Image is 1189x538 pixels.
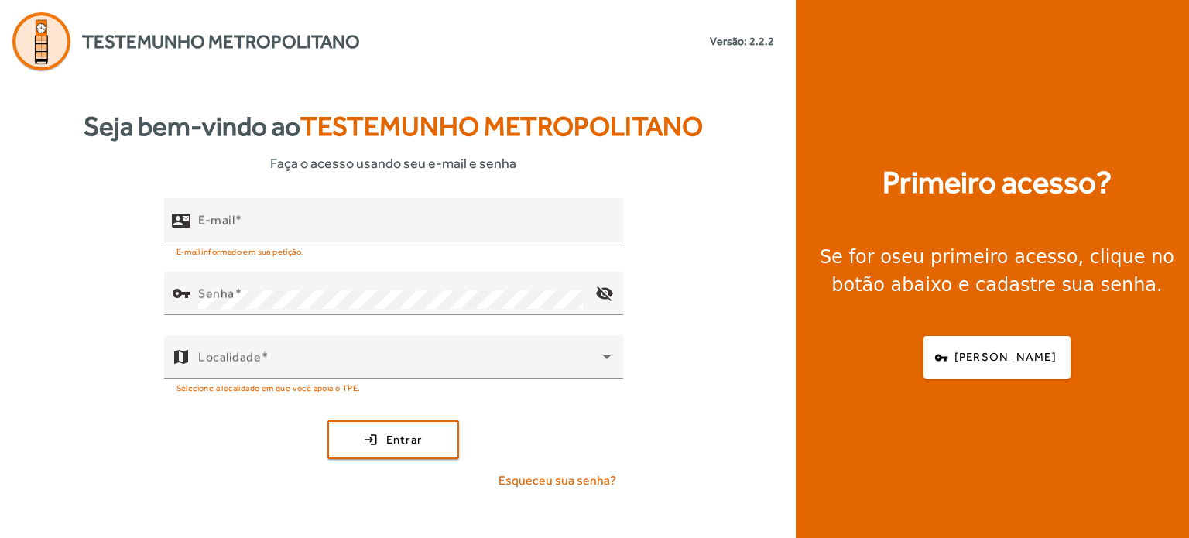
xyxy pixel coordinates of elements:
[198,213,235,228] mat-label: E-mail
[172,348,190,366] mat-icon: map
[892,246,1078,268] strong: seu primeiro acesso
[176,379,361,396] mat-hint: Selecione a localidade em que você apoia o TPE.
[12,12,70,70] img: Logo Agenda
[270,152,516,173] span: Faça o acesso usando seu e-mail e senha
[198,286,235,301] mat-label: Senha
[710,33,774,50] small: Versão: 2.2.2
[954,348,1057,366] span: [PERSON_NAME]
[82,28,360,56] span: Testemunho Metropolitano
[327,420,459,459] button: Entrar
[923,336,1071,379] button: [PERSON_NAME]
[176,242,304,259] mat-hint: E-mail informado em sua petição.
[172,211,190,230] mat-icon: contact_mail
[499,471,616,490] span: Esqueceu sua senha?
[814,243,1180,299] div: Se for o , clique no botão abaixo e cadastre sua senha.
[84,106,703,147] strong: Seja bem-vindo ao
[300,111,703,142] span: Testemunho Metropolitano
[198,350,261,365] mat-label: Localidade
[386,431,423,449] span: Entrar
[882,159,1112,206] strong: Primeiro acesso?
[585,275,622,312] mat-icon: visibility_off
[172,284,190,303] mat-icon: vpn_key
